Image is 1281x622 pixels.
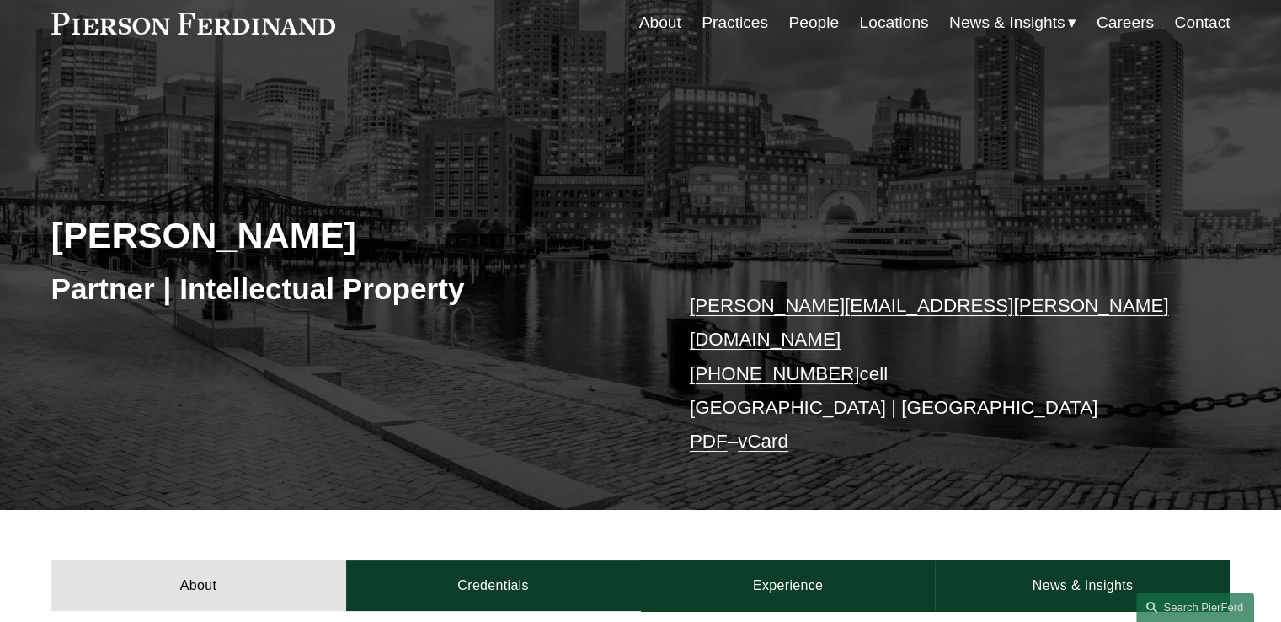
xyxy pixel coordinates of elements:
a: Careers [1097,7,1154,39]
a: Contact [1174,7,1230,39]
a: [PERSON_NAME][EMAIL_ADDRESS][PERSON_NAME][DOMAIN_NAME] [690,295,1169,350]
h3: Partner | Intellectual Property [51,271,641,308]
p: cell [GEOGRAPHIC_DATA] | [GEOGRAPHIC_DATA] – [690,289,1181,459]
h2: [PERSON_NAME] [51,213,641,257]
a: folder dropdown [949,7,1076,39]
a: Search this site [1136,593,1254,622]
a: Practices [702,7,768,39]
a: vCard [738,431,788,452]
a: About [639,7,681,39]
a: PDF [690,431,728,452]
a: People [788,7,839,39]
a: News & Insights [935,560,1230,611]
a: About [51,560,346,611]
a: Credentials [346,560,641,611]
span: News & Insights [949,8,1065,38]
a: Experience [641,560,936,611]
a: Locations [859,7,928,39]
a: [PHONE_NUMBER] [690,363,860,384]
